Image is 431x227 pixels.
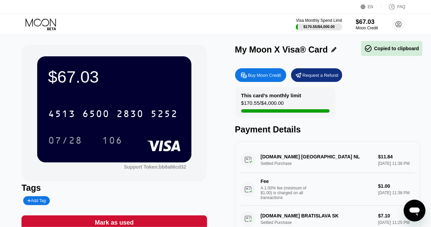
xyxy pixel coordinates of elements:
[235,125,420,134] div: Payment Details
[368,4,374,9] div: EN
[261,179,308,184] div: Fee
[356,18,378,30] div: $67.03Moon Credit
[44,105,182,122] div: 4513650028305252
[235,45,328,55] div: My Moon X Visa® Card
[356,26,378,30] div: Moon Credit
[397,4,405,9] div: FAQ
[241,93,301,98] div: This card’s monthly limit
[361,3,382,10] div: EN
[235,68,286,82] div: Buy Moon Credit
[82,109,110,120] div: 6500
[102,136,123,147] div: 106
[95,219,134,227] div: Mark as used
[378,190,415,195] div: [DATE] 11:38 PM
[296,18,342,23] div: Visa Monthly Spend Limit
[116,109,144,120] div: 2830
[241,173,415,206] div: FeeA 1.00% fee (minimum of $1.00) is charged on all transactions$1.00[DATE] 11:38 PM
[97,132,128,149] div: 106
[261,186,312,200] div: A 1.00% fee (minimum of $1.00) is charged on all transactions
[291,68,342,82] div: Request a Refund
[241,100,284,109] div: $170.55 / $4,000.00
[364,44,419,53] div: Copied to clipboard
[296,18,342,30] div: Visa Monthly Spend Limit$170.55/$4,000.00
[48,67,181,86] div: $67.03
[124,164,186,170] div: Support Token: bb8a86cd32
[48,109,75,120] div: 4513
[303,25,335,29] div: $170.55 / $4,000.00
[27,198,46,203] div: Add Tag
[48,136,82,147] div: 07/28
[404,200,426,222] iframe: Button to launch messaging window
[23,196,50,205] div: Add Tag
[21,183,207,193] div: Tags
[43,132,87,149] div: 07/28
[378,183,415,189] div: $1.00
[303,72,339,78] div: Request a Refund
[356,18,378,26] div: $67.03
[150,109,178,120] div: 5252
[124,164,186,170] div: Support Token:bb8a86cd32
[382,3,405,10] div: FAQ
[364,44,373,53] span: 
[248,72,281,78] div: Buy Moon Credit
